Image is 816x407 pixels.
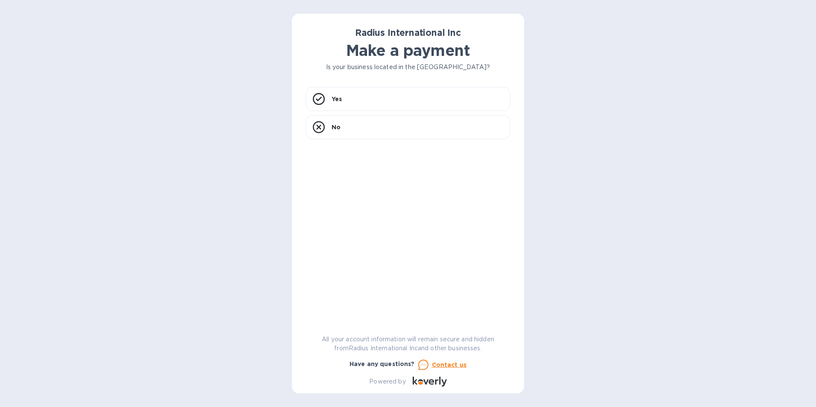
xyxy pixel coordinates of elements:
p: Powered by [369,377,405,386]
p: Is your business located in the [GEOGRAPHIC_DATA]? [306,63,510,72]
u: Contact us [432,361,467,368]
b: Radius International Inc [355,27,461,38]
h1: Make a payment [306,41,510,59]
p: All your account information will remain secure and hidden from Radius International Inc and othe... [306,335,510,353]
b: Have any questions? [350,360,415,367]
p: No [332,123,341,131]
p: Yes [332,95,342,103]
